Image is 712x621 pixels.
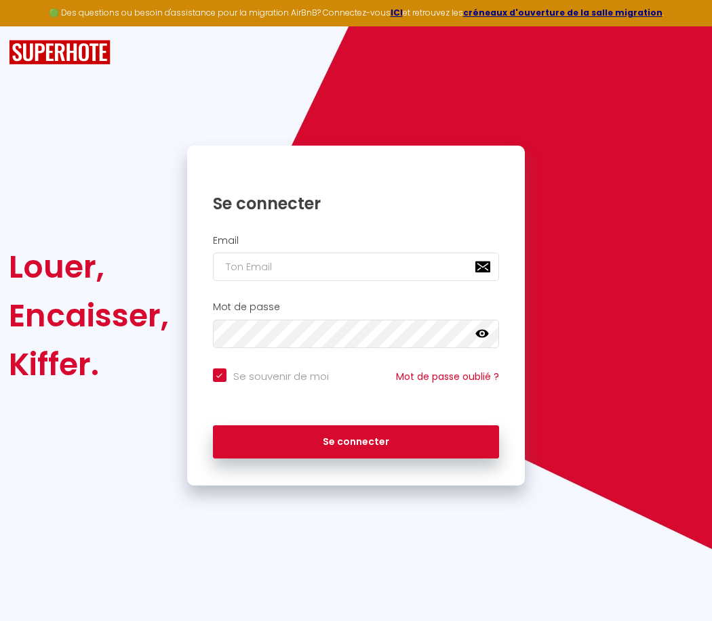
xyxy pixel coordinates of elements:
a: Mot de passe oublié ? [396,370,499,383]
div: Louer, [9,242,169,291]
div: Encaisser, [9,291,169,340]
input: Ton Email [213,253,500,281]
a: créneaux d'ouverture de la salle migration [463,7,662,18]
div: Kiffer. [9,340,169,389]
img: SuperHote logo [9,40,111,65]
h2: Email [213,235,500,247]
a: ICI [391,7,403,18]
h1: Se connecter [213,193,500,214]
h2: Mot de passe [213,301,500,313]
button: Se connecter [213,425,500,459]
